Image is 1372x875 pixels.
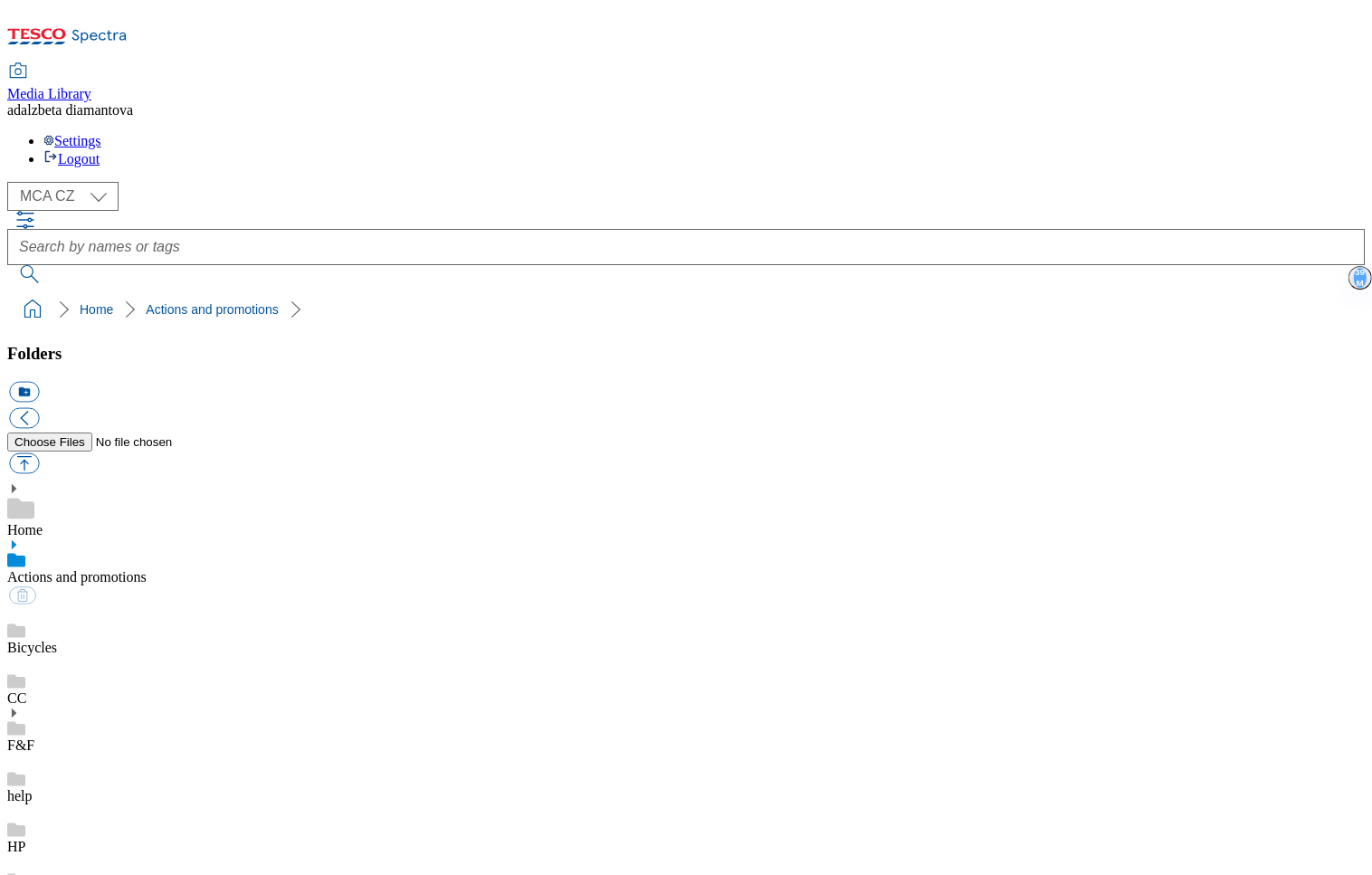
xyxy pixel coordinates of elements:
[7,788,33,804] a: help
[7,640,57,655] a: Bicycles
[7,102,21,118] span: ad
[7,292,1365,327] nav: breadcrumb
[43,151,100,166] a: Logout
[7,839,25,854] a: HP
[7,690,26,706] a: CC
[7,522,43,537] a: Home
[7,64,91,102] a: Media Library
[7,737,34,753] a: F&F
[21,102,133,118] span: alzbeta diamantova
[7,86,91,101] span: Media Library
[18,295,47,324] a: home
[7,229,1365,265] input: Search by names or tags
[80,302,113,317] a: Home
[7,569,147,585] a: Actions and promotions
[7,344,1365,364] h3: Folders
[146,302,278,317] a: Actions and promotions
[43,133,101,148] a: Settings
